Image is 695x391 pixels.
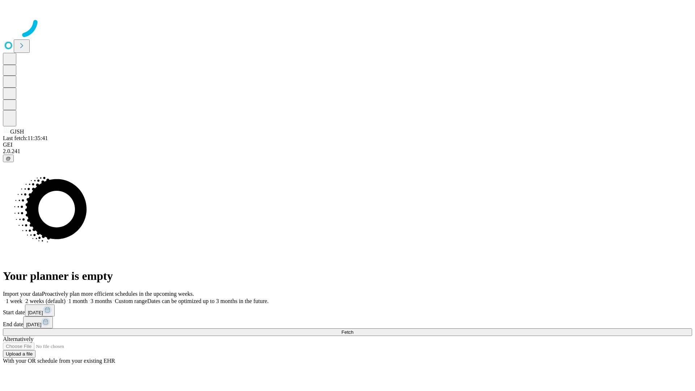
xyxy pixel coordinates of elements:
[3,316,692,328] div: End date
[6,298,22,304] span: 1 week
[3,350,35,358] button: Upload a file
[10,129,24,135] span: GJSH
[68,298,88,304] span: 1 month
[341,329,353,335] span: Fetch
[3,328,692,336] button: Fetch
[3,148,692,155] div: 2.0.241
[42,291,194,297] span: Proactively plan more efficient schedules in the upcoming weeks.
[3,304,692,316] div: Start date
[23,316,53,328] button: [DATE]
[115,298,147,304] span: Custom range
[3,142,692,148] div: GEI
[28,310,43,315] span: [DATE]
[3,155,14,162] button: @
[25,298,66,304] span: 2 weeks (default)
[3,135,48,141] span: Last fetch: 11:35:41
[3,358,115,364] span: With your OR schedule from your existing EHR
[3,291,42,297] span: Import your data
[26,322,41,327] span: [DATE]
[25,304,55,316] button: [DATE]
[3,269,692,283] h1: Your planner is empty
[3,336,33,342] span: Alternatively
[90,298,112,304] span: 3 months
[6,156,11,161] span: @
[147,298,269,304] span: Dates can be optimized up to 3 months in the future.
